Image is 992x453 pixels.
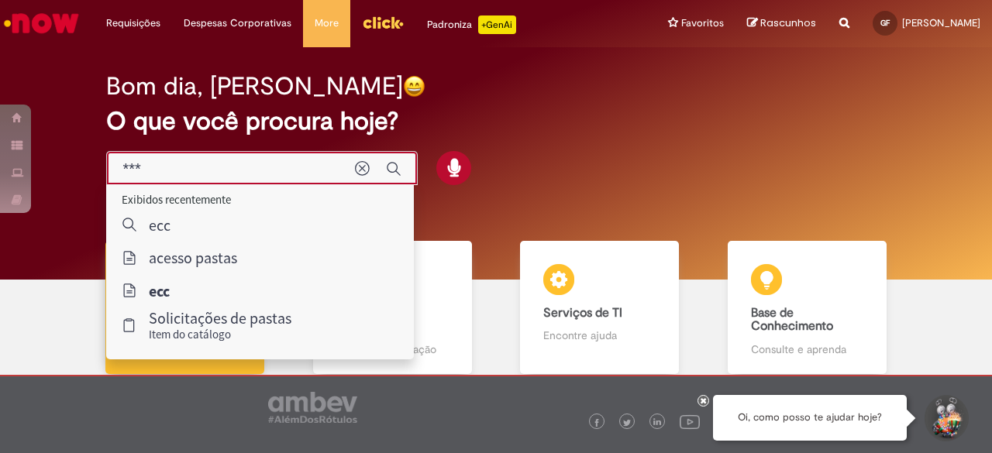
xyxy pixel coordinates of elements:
span: Favoritos [681,15,724,31]
a: Tirar dúvidas Tirar dúvidas com Lupi Assist e Gen Ai [81,241,289,375]
span: Despesas Corporativas [184,15,291,31]
button: Iniciar Conversa de Suporte [922,395,969,441]
p: Encontre ajuda [543,328,656,343]
b: Serviços de TI [543,305,622,321]
a: Rascunhos [747,16,816,31]
p: Consulte e aprenda [751,341,863,357]
img: ServiceNow [2,8,81,39]
b: Base de Conhecimento [751,305,833,335]
img: happy-face.png [403,75,425,98]
span: GF [880,18,890,28]
img: logo_footer_twitter.png [623,419,631,427]
span: Requisições [106,15,160,31]
span: [PERSON_NAME] [902,16,980,29]
img: logo_footer_facebook.png [593,419,601,427]
a: Serviços de TI Encontre ajuda [496,241,704,375]
img: click_logo_yellow_360x200.png [362,11,404,34]
a: Base de Conhecimento Consulte e aprenda [704,241,911,375]
img: logo_footer_ambev_rotulo_gray.png [268,392,357,423]
p: +GenAi [478,15,516,34]
h2: Bom dia, [PERSON_NAME] [106,73,403,100]
h2: O que você procura hoje? [106,108,885,135]
img: logo_footer_linkedin.png [653,418,661,427]
img: logo_footer_youtube.png [680,411,700,431]
span: Rascunhos [760,15,816,30]
span: More [315,15,339,31]
div: Oi, como posso te ajudar hoje? [713,395,907,441]
div: Padroniza [427,15,516,34]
